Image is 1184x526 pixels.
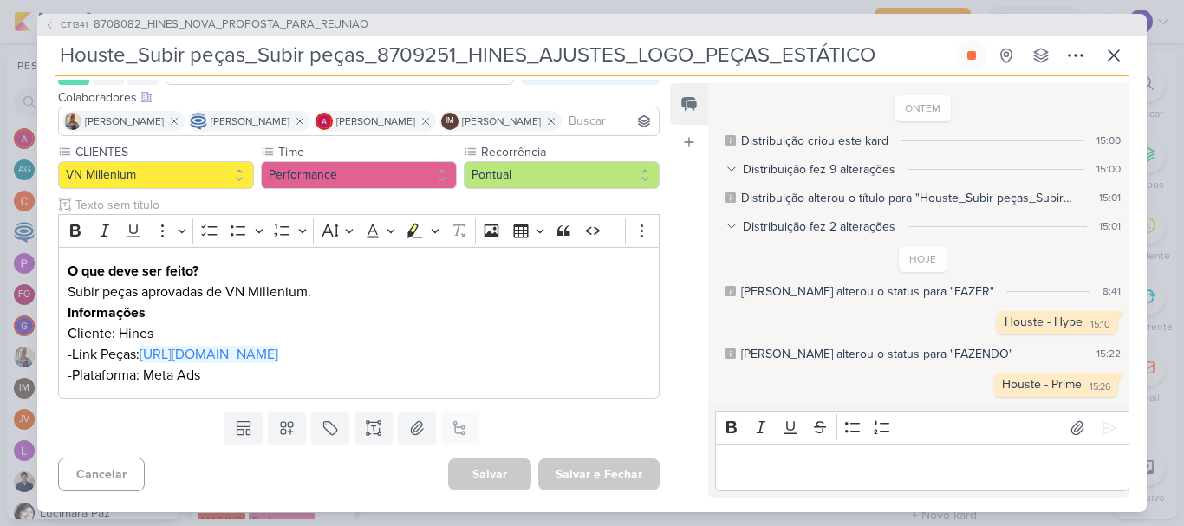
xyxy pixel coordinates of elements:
[316,113,333,130] img: Alessandra Gomes
[464,161,660,189] button: Pontual
[72,196,660,214] input: Texto sem título
[462,114,541,129] span: [PERSON_NAME]
[741,345,1013,363] div: Eduardo alterou o status para "FAZENDO"
[1005,315,1083,329] div: Houste - Hype
[68,365,650,386] p: -Plataforma: Meta Ads
[68,263,198,280] strong: O que deve ser feito?
[965,49,979,62] div: Parar relógio
[1099,190,1121,205] div: 15:01
[715,411,1129,445] div: Editor toolbar
[743,160,895,179] div: Distribuição fez 9 alterações
[446,117,454,126] p: IM
[725,192,736,203] div: Este log é visível à todos no kard
[1090,318,1110,332] div: 15:10
[276,143,457,161] label: Time
[441,113,459,130] div: Isabella Machado Guimarães
[1096,161,1121,177] div: 15:00
[741,189,1075,207] div: Distribuição alterou o título para "Houste_Subir peças_Subir peças_8709251_HINES_AJUSTES_LOGO_PEÇ...
[74,143,254,161] label: CLIENTES
[725,286,736,296] div: Este log é visível à todos no kard
[725,135,736,146] div: Este log é visível à todos no kard
[741,282,994,301] div: Eduardo alterou o status para "FAZER"
[715,444,1129,491] div: Editor editing area: main
[58,214,660,248] div: Editor toolbar
[1099,218,1121,234] div: 15:01
[58,247,660,399] div: Editor editing area: main
[85,114,164,129] span: [PERSON_NAME]
[58,161,254,189] button: VN Millenium
[741,132,888,150] div: Distribuição criou este kard
[190,113,207,130] img: Caroline Traven De Andrade
[565,111,655,132] input: Buscar
[58,458,145,491] button: Cancelar
[68,323,650,344] p: Cliente: Hines
[140,346,278,363] a: [URL][DOMAIN_NAME]
[211,114,289,129] span: [PERSON_NAME]
[64,113,81,130] img: Iara Santos
[68,304,146,321] strong: Informações
[479,143,660,161] label: Recorrência
[55,40,953,71] input: Kard Sem Título
[1002,377,1082,392] div: Houste - Prime
[261,161,457,189] button: Performance
[68,344,650,365] p: -Link Peças:
[725,348,736,359] div: Este log é visível à todos no kard
[58,88,660,107] div: Colaboradores
[1096,346,1121,361] div: 15:22
[336,114,415,129] span: [PERSON_NAME]
[1096,133,1121,148] div: 15:00
[68,282,650,302] p: Subir peças aprovadas de VN Millenium.
[743,218,895,236] div: Distribuição fez 2 alterações
[1103,283,1121,299] div: 8:41
[1090,380,1110,394] div: 15:26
